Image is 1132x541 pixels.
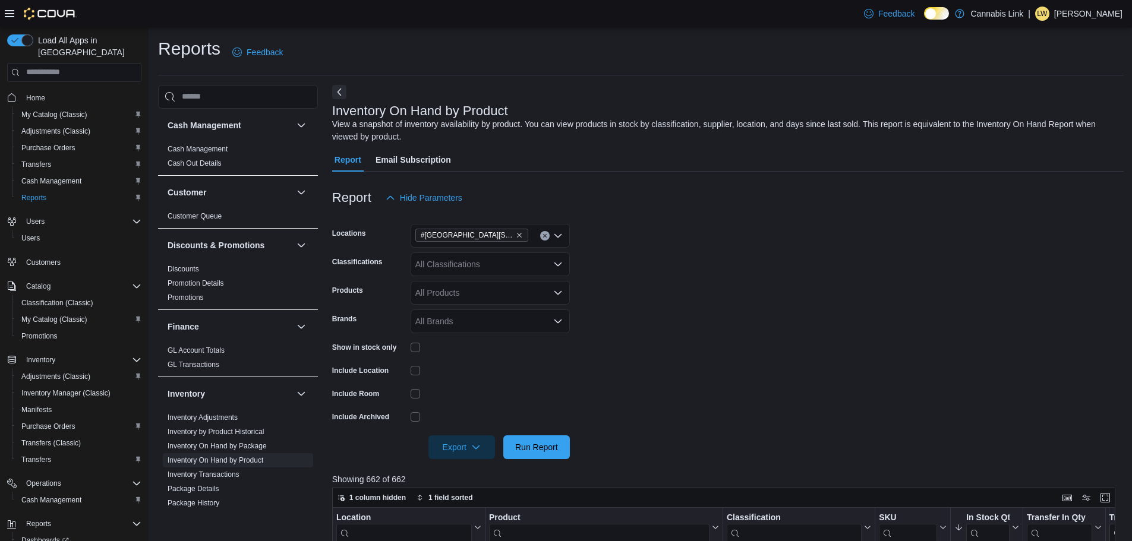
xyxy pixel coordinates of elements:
[21,233,40,243] span: Users
[168,293,204,302] a: Promotions
[168,346,225,355] span: GL Account Totals
[332,85,346,99] button: Next
[553,317,563,326] button: Open list of options
[21,353,60,367] button: Inventory
[12,311,146,328] button: My Catalog (Classic)
[17,493,141,507] span: Cash Management
[158,209,318,228] div: Customer
[2,278,146,295] button: Catalog
[17,231,141,245] span: Users
[553,260,563,269] button: Open list of options
[421,229,513,241] span: #[GEOGRAPHIC_DATA][STREET_ADDRESS]
[17,369,95,384] a: Adjustments (Classic)
[26,355,55,365] span: Inventory
[168,264,199,274] span: Discounts
[376,148,451,172] span: Email Subscription
[924,7,949,20] input: Dark Mode
[412,491,478,505] button: 1 field sorted
[21,372,90,381] span: Adjustments (Classic)
[1060,491,1074,505] button: Keyboard shortcuts
[12,230,146,246] button: Users
[168,442,267,450] a: Inventory On Hand by Package
[2,515,146,532] button: Reports
[12,189,146,206] button: Reports
[168,119,241,131] h3: Cash Management
[21,298,93,308] span: Classification (Classic)
[2,475,146,492] button: Operations
[332,104,508,118] h3: Inventory On Hand by Product
[400,192,462,204] span: Hide Parameters
[17,419,141,434] span: Purchase Orders
[727,512,862,523] div: Classification
[17,157,56,172] a: Transfers
[12,328,146,344] button: Promotions
[158,262,318,309] div: Discounts & Promotions
[336,512,472,523] div: Location
[21,255,65,270] a: Customers
[516,232,523,239] button: Remove #1 1175 Hyde Park Road, Unit 2B from selection in this group
[12,173,146,189] button: Cash Management
[21,353,141,367] span: Inventory
[168,455,263,465] span: Inventory On Hand by Product
[332,286,363,295] label: Products
[21,455,51,464] span: Transfers
[12,123,146,140] button: Adjustments (Classic)
[168,265,199,273] a: Discounts
[24,8,77,20] img: Cova
[332,229,366,238] label: Locations
[21,214,49,229] button: Users
[333,491,411,505] button: 1 column hidden
[553,288,563,298] button: Open list of options
[12,401,146,418] button: Manifests
[17,453,141,467] span: Transfers
[26,281,51,291] span: Catalog
[168,145,228,153] a: Cash Management
[12,368,146,385] button: Adjustments (Classic)
[21,110,87,119] span: My Catalog (Classic)
[21,214,141,229] span: Users
[21,517,141,531] span: Reports
[21,438,81,448] span: Transfers (Classic)
[158,37,220,61] h1: Reports
[168,239,292,251] button: Discounts & Promotions
[878,8,915,20] span: Feedback
[17,386,115,400] a: Inventory Manager (Classic)
[17,124,141,138] span: Adjustments (Classic)
[21,422,75,431] span: Purchase Orders
[294,387,308,401] button: Inventory
[158,343,318,377] div: Finance
[489,512,710,523] div: Product
[17,157,141,172] span: Transfers
[335,148,361,172] span: Report
[1028,7,1030,21] p: |
[21,255,141,270] span: Customers
[17,329,62,343] a: Promotions
[349,493,406,502] span: 1 column hidden
[168,119,292,131] button: Cash Management
[1027,512,1092,523] div: Transfer In Qty
[21,495,81,505] span: Cash Management
[1098,491,1112,505] button: Enter fullscreen
[17,141,80,155] a: Purchase Orders
[1037,7,1047,21] span: LW
[17,107,141,122] span: My Catalog (Classic)
[294,118,308,132] button: Cash Management
[966,512,1010,523] div: In Stock Qty
[168,427,264,436] span: Inventory by Product Historical
[21,388,111,398] span: Inventory Manager (Classic)
[168,159,222,168] span: Cash Out Details
[332,412,389,422] label: Include Archived
[21,90,141,105] span: Home
[1054,7,1122,21] p: [PERSON_NAME]
[332,366,389,375] label: Include Location
[21,517,56,531] button: Reports
[503,435,570,459] button: Run Report
[168,470,239,479] a: Inventory Transactions
[12,156,146,173] button: Transfers
[332,191,371,205] h3: Report
[332,257,383,267] label: Classifications
[228,40,288,64] a: Feedback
